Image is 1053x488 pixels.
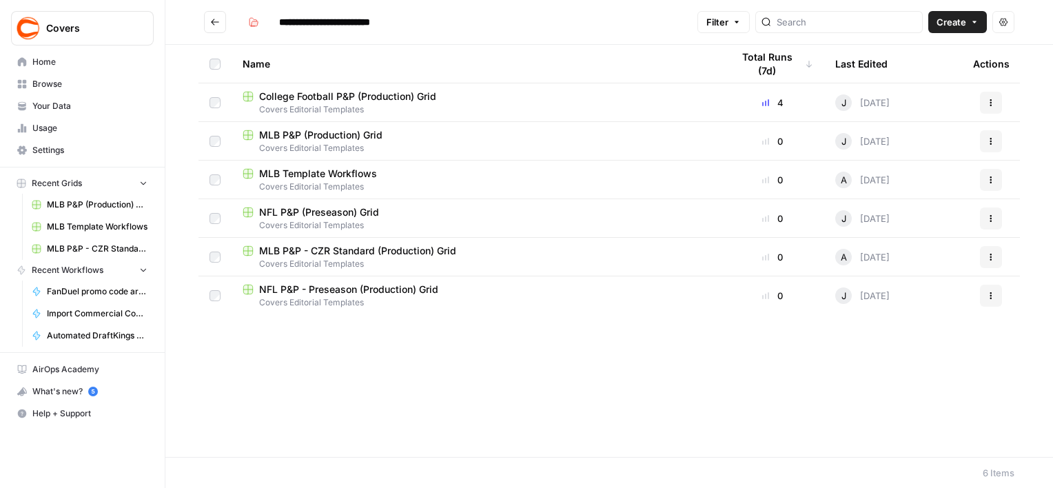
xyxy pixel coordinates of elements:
a: AirOps Academy [11,358,154,380]
span: College Football P&P (Production) Grid [259,90,436,103]
a: MLB P&P (Production) Grid [25,194,154,216]
div: [DATE] [835,133,890,150]
span: Create [937,15,966,29]
div: [DATE] [835,94,890,111]
button: Create [928,11,987,33]
div: 0 [732,173,813,187]
a: FanDuel promo code articles [25,281,154,303]
span: Filter [706,15,728,29]
img: Covers Logo [16,16,41,41]
span: J [841,96,846,110]
span: MLB Template Workflows [259,167,377,181]
div: 0 [732,212,813,225]
span: J [841,289,846,303]
a: Your Data [11,95,154,117]
span: MLB P&P - CZR Standard (Production) Grid [47,243,147,255]
div: [DATE] [835,172,890,188]
div: Total Runs (7d) [732,45,813,83]
span: Browse [32,78,147,90]
span: Covers Editorial Templates [243,181,710,193]
span: A [841,250,847,264]
span: Covers Editorial Templates [243,258,710,270]
a: 5 [88,387,98,396]
div: [DATE] [835,249,890,265]
a: NFL P&P (Preseason) GridCovers Editorial Templates [243,205,710,232]
button: Recent Workflows [11,260,154,281]
a: MLB P&P - CZR Standard (Production) Grid [25,238,154,260]
div: 0 [732,250,813,264]
span: Recent Workflows [32,264,103,276]
span: Covers Editorial Templates [243,296,710,309]
span: MLB Template Workflows [47,221,147,233]
div: Last Edited [835,45,888,83]
span: NFL P&P (Preseason) Grid [259,205,379,219]
a: Settings [11,139,154,161]
span: AirOps Academy [32,363,147,376]
span: Covers Editorial Templates [243,103,710,116]
div: What's new? [12,381,153,402]
span: MLB P&P (Production) Grid [259,128,382,142]
div: Actions [973,45,1010,83]
span: Help + Support [32,407,147,420]
button: What's new? 5 [11,380,154,403]
button: Recent Grids [11,173,154,194]
input: Search [777,15,917,29]
span: Automated DraftKings promo code articles [47,329,147,342]
a: NFL P&P - Preseason (Production) GridCovers Editorial Templates [243,283,710,309]
span: J [841,212,846,225]
div: [DATE] [835,210,890,227]
div: Name [243,45,710,83]
span: Settings [32,144,147,156]
span: Covers Editorial Templates [243,219,710,232]
a: Browse [11,73,154,95]
span: MLB P&P - CZR Standard (Production) Grid [259,244,456,258]
a: MLB P&P (Production) GridCovers Editorial Templates [243,128,710,154]
div: 6 Items [983,466,1014,480]
a: MLB P&P - CZR Standard (Production) GridCovers Editorial Templates [243,244,710,270]
span: A [841,173,847,187]
a: College Football P&P (Production) GridCovers Editorial Templates [243,90,710,116]
a: Import Commercial Content [25,303,154,325]
span: Import Commercial Content [47,307,147,320]
span: Covers [46,21,130,35]
text: 5 [91,388,94,395]
span: Your Data [32,100,147,112]
button: Workspace: Covers [11,11,154,45]
div: 4 [732,96,813,110]
span: MLB P&P (Production) Grid [47,199,147,211]
span: FanDuel promo code articles [47,285,147,298]
span: J [841,134,846,148]
button: Filter [697,11,750,33]
a: Home [11,51,154,73]
a: MLB Template Workflows [25,216,154,238]
span: Usage [32,122,147,134]
span: Covers Editorial Templates [243,142,710,154]
div: 0 [732,134,813,148]
span: Home [32,56,147,68]
a: MLB Template WorkflowsCovers Editorial Templates [243,167,710,193]
button: Go back [204,11,226,33]
span: NFL P&P - Preseason (Production) Grid [259,283,438,296]
div: 0 [732,289,813,303]
span: Recent Grids [32,177,82,190]
div: [DATE] [835,287,890,304]
a: Automated DraftKings promo code articles [25,325,154,347]
a: Usage [11,117,154,139]
button: Help + Support [11,403,154,425]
